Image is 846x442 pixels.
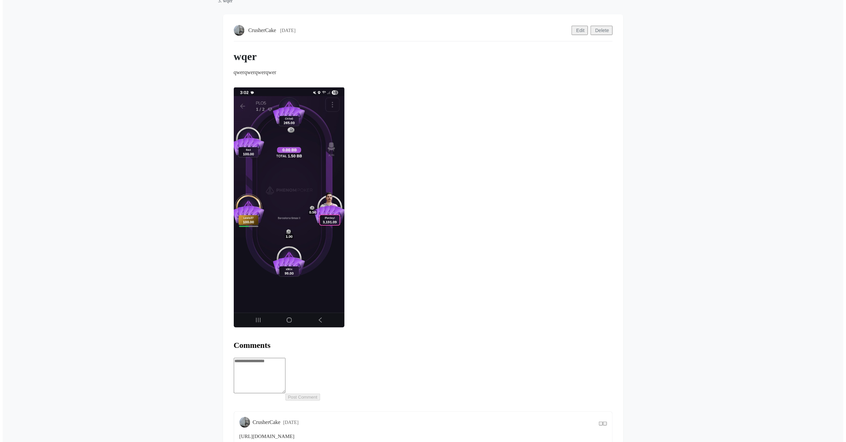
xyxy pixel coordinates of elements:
[234,68,613,77] p: qwerqwerqwerqwer
[572,26,588,35] button: Edit
[248,27,276,33] span: CrusherCake
[283,420,298,425] span: [DATE]
[234,341,613,350] h2: Comments
[285,394,320,401] button: Post Comment
[234,25,244,36] img: CrusherCake
[234,87,344,327] img: Thread image
[280,28,295,33] span: [DATE]
[591,26,613,35] button: Delete
[239,433,607,440] p: [URL][DOMAIN_NAME]
[253,419,281,425] span: CrusherCake
[239,417,250,428] img: CrusherCake
[234,50,613,63] h1: wqer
